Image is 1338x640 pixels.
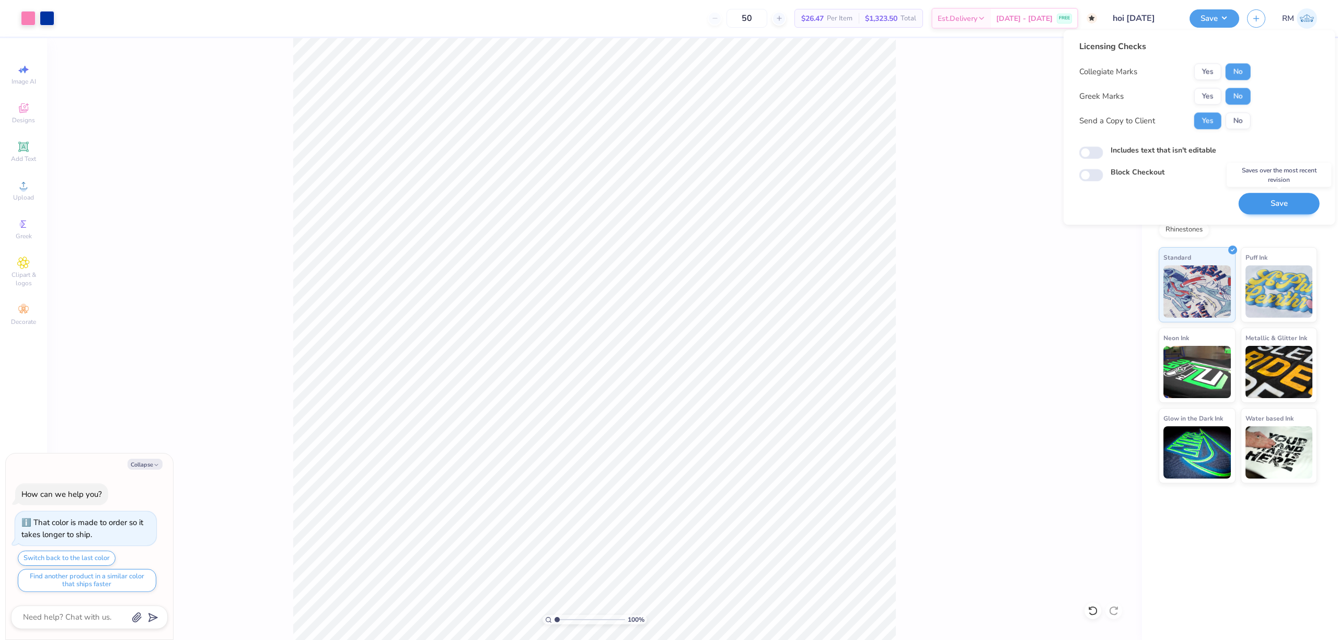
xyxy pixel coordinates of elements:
span: $26.47 [801,13,824,24]
img: Neon Ink [1163,346,1231,398]
span: Upload [13,193,34,202]
span: Designs [12,116,35,124]
div: How can we help you? [21,489,102,499]
span: [DATE] - [DATE] [996,13,1053,24]
button: Save [1239,193,1320,214]
label: Includes text that isn't editable [1111,145,1216,156]
span: Metallic & Glitter Ink [1245,332,1307,343]
label: Block Checkout [1111,167,1164,178]
input: Untitled Design [1105,8,1182,29]
span: Per Item [827,13,852,24]
button: Yes [1194,63,1221,80]
button: No [1226,63,1251,80]
input: – – [726,9,767,28]
div: Send a Copy to Client [1079,115,1155,127]
span: Total [901,13,916,24]
button: No [1226,112,1251,129]
img: Glow in the Dark Ink [1163,426,1231,479]
img: Puff Ink [1245,265,1313,318]
span: Neon Ink [1163,332,1189,343]
span: Decorate [11,318,36,326]
span: Clipart & logos [5,271,42,287]
span: 100 % [628,615,644,624]
span: FREE [1059,15,1070,22]
img: Ronald Manipon [1297,8,1317,29]
span: Glow in the Dark Ink [1163,413,1223,424]
img: Water based Ink [1245,426,1313,479]
button: Collapse [128,459,163,470]
button: Find another product in a similar color that ships faster [18,569,156,592]
span: $1,323.50 [865,13,897,24]
span: Water based Ink [1245,413,1294,424]
button: Yes [1194,88,1221,104]
button: No [1226,88,1251,104]
div: Saves over the most recent revision [1227,163,1331,187]
span: RM [1282,13,1294,25]
span: Image AI [11,77,36,86]
div: Greek Marks [1079,90,1124,102]
div: Licensing Checks [1079,40,1251,53]
span: Greek [16,232,32,240]
div: That color is made to order so it takes longer to ship. [21,517,143,540]
button: Switch back to the last color [18,551,116,566]
button: Save [1190,9,1239,28]
a: RM [1282,8,1317,29]
div: Collegiate Marks [1079,66,1137,78]
span: Est. Delivery [938,13,977,24]
div: Rhinestones [1159,222,1209,238]
img: Metallic & Glitter Ink [1245,346,1313,398]
span: Standard [1163,252,1191,263]
span: Add Text [11,155,36,163]
img: Standard [1163,265,1231,318]
button: Yes [1194,112,1221,129]
span: Puff Ink [1245,252,1267,263]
